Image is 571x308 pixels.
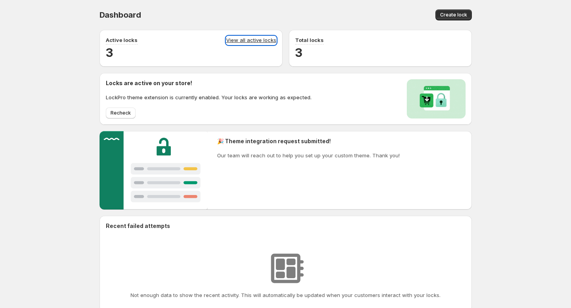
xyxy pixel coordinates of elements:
[106,222,170,230] h2: Recent failed attempts
[106,79,312,87] h2: Locks are active on your store!
[106,108,136,118] button: Recheck
[100,10,141,20] span: Dashboard
[226,36,276,45] a: View all active locks
[106,45,276,60] h2: 3
[217,137,400,145] h2: 🎉 Theme integration request submitted!
[440,12,467,18] span: Create lock
[106,36,138,44] p: Active locks
[111,110,131,116] span: Recheck
[407,79,466,118] img: Locks activated
[131,291,440,299] p: Not enough data to show the recent activity. This will automatically be updated when your custome...
[435,9,472,20] button: Create lock
[266,249,305,288] img: No resources found
[295,45,466,60] h2: 3
[106,93,312,101] p: LockPro theme extension is currently enabled. Your locks are working as expected.
[295,36,324,44] p: Total locks
[217,151,400,159] p: Our team will reach out to help you set up your custom theme. Thank you!
[100,131,208,210] img: Customer support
